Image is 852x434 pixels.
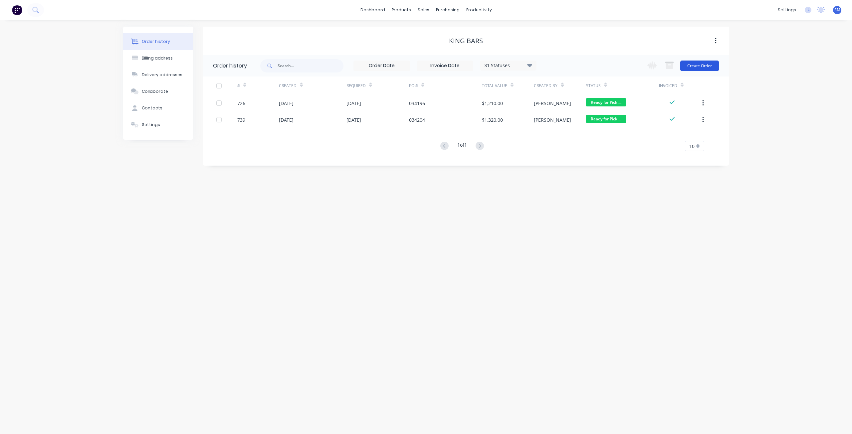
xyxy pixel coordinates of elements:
div: Order history [213,62,247,70]
div: [PERSON_NAME] [534,116,571,123]
div: [DATE] [279,116,294,123]
a: dashboard [357,5,388,15]
div: 034196 [409,100,425,107]
div: Invoiced [659,76,701,95]
div: Created [279,76,346,95]
div: 034204 [409,116,425,123]
div: King Bars [449,37,483,45]
div: Invoiced [659,83,677,89]
div: Created By [534,83,557,89]
div: Order history [142,39,170,45]
div: 1 of 1 [457,141,467,151]
div: Created [279,83,297,89]
div: Required [346,76,409,95]
div: PO # [409,76,482,95]
div: [DATE] [279,100,294,107]
div: Collaborate [142,88,168,94]
input: Order Date [354,61,410,71]
div: $1,210.00 [482,100,503,107]
button: Collaborate [123,83,193,100]
div: sales [414,5,433,15]
input: Invoice Date [417,61,473,71]
span: Ready for Pick ... [586,115,626,123]
div: products [388,5,414,15]
div: # [237,76,279,95]
div: Billing address [142,55,173,61]
div: [DATE] [346,100,361,107]
div: PO # [409,83,418,89]
div: # [237,83,240,89]
button: Settings [123,116,193,133]
div: Contacts [142,105,162,111]
span: Ready for Pick ... [586,98,626,106]
div: Status [586,83,601,89]
div: Total Value [482,83,507,89]
button: Delivery addresses [123,67,193,83]
div: Delivery addresses [142,72,182,78]
div: 739 [237,116,245,123]
div: productivity [463,5,495,15]
button: Create Order [680,61,719,71]
div: 31 Statuses [480,62,536,69]
button: Billing address [123,50,193,67]
div: $1,320.00 [482,116,503,123]
input: Search... [278,59,343,72]
div: Settings [142,122,160,128]
div: Required [346,83,366,89]
div: [PERSON_NAME] [534,100,571,107]
div: 726 [237,100,245,107]
div: Total Value [482,76,534,95]
img: Factory [12,5,22,15]
button: Contacts [123,100,193,116]
div: purchasing [433,5,463,15]
button: Order history [123,33,193,50]
div: Status [586,76,659,95]
div: [DATE] [346,116,361,123]
span: 10 [689,143,695,150]
span: SM [834,7,840,13]
div: Created By [534,76,586,95]
div: settings [774,5,799,15]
